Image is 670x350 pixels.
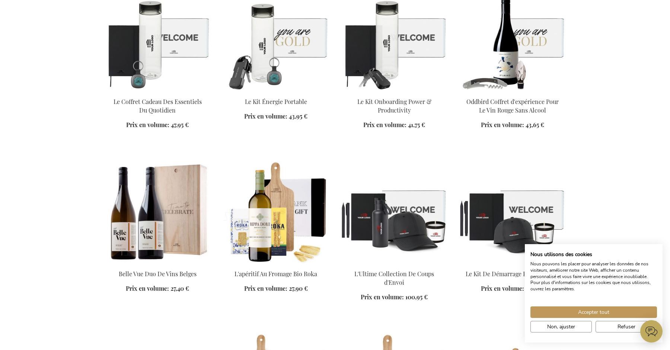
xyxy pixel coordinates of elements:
[530,251,657,258] h2: Nous utilisons des cookies
[104,261,211,268] a: Belle Vue Duo De Vins Belges
[547,323,575,331] span: Non, ajuster
[170,284,189,292] span: 27,40 €
[408,121,425,129] span: 41,75 €
[244,284,287,292] span: Prix en volume:
[223,261,329,268] a: L'apéritif Au Fromage Bio Roka
[104,159,211,264] img: Belle Vue Duo De Vins Belges
[481,284,545,293] a: Prix en volume: 70,10 €
[126,121,189,129] a: Prix en volume: 47,95 €
[289,284,308,292] span: 27,90 €
[481,284,524,292] span: Prix en volume:
[341,261,447,268] a: The Ultimate Kick-off Collection
[459,88,566,95] a: Oddbird Non-Alcoholic Red Wine Experience Box
[578,308,609,316] span: Accepter tout
[126,284,169,292] span: Prix en volume:
[596,321,657,332] button: Refuser tous les cookies
[244,284,308,293] a: Prix en volume: 27,90 €
[363,121,425,129] a: Prix en volume: 41,75 €
[363,121,406,129] span: Prix en volume:
[114,98,202,114] a: Le Coffret Cadeau Des Essentiels Du Quotidien
[530,306,657,318] button: Accepter tous les cookies
[104,88,211,95] a: The Everyday Essentials Gift Box
[361,293,428,302] a: Prix en volume: 100,95 €
[223,159,329,264] img: L'apéritif Au Fromage Bio Roka
[530,321,592,332] button: Ajustez les préférences de cookie
[526,121,544,129] span: 43,65 €
[341,88,447,95] a: The Onboarding Power & Productivity Set
[481,121,544,129] a: Prix en volume: 43,65 €
[234,270,317,278] a: L'apéritif Au Fromage Bio Roka
[466,98,559,114] a: Oddbird Coffret d'expérience Pour Le Vin Rouge Sans Alcool
[459,159,566,264] img: The Professional Starter Kit
[119,270,197,278] a: Belle Vue Duo De Vins Belges
[126,284,189,293] a: Prix en volume: 27,40 €
[126,121,169,129] span: Prix en volume:
[459,261,566,268] a: The Professional Starter Kit
[618,323,635,331] span: Refuser
[354,270,434,286] a: L'Ultime Collection De Coups d'Envoi
[466,270,560,278] a: Le Kit De Démarrage Professionnel
[341,159,447,264] img: The Ultimate Kick-off Collection
[357,98,431,114] a: Le Kit Onboarding Power & Productivity
[361,293,404,301] span: Prix en volume:
[405,293,428,301] span: 100,95 €
[530,261,657,292] p: Nous pouvons les placer pour analyser les données de nos visiteurs, améliorer notre site Web, aff...
[640,320,663,343] iframe: belco-activator-frame
[481,121,524,129] span: Prix en volume:
[171,121,189,129] span: 47,95 €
